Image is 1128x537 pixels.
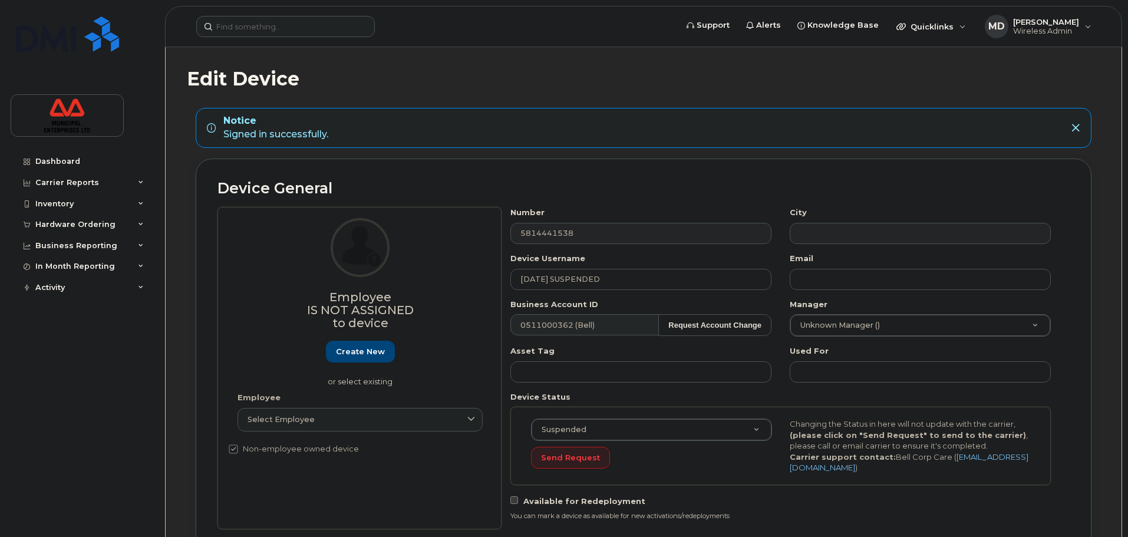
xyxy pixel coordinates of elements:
[668,321,761,330] strong: Request Account Change
[790,430,1026,440] strong: (please click on "Send Request" to send to the carrier)
[229,444,238,454] input: Non-employee owned device
[223,114,328,128] strong: Notice
[307,303,414,317] span: Is not assigned
[532,419,771,440] a: Suspended
[535,424,586,435] span: Suspended
[326,341,395,363] a: Create new
[248,414,315,425] span: Select employee
[790,315,1050,336] a: Unknown Manager ()
[510,207,545,218] label: Number
[790,253,813,264] label: Email
[229,442,359,456] label: Non-employee owned device
[781,419,1040,473] div: Changing the Status in here will not update with the carrier, , please call or email carrier to e...
[217,180,1070,197] h2: Device General
[510,253,585,264] label: Device Username
[510,345,555,357] label: Asset Tag
[793,320,880,331] span: Unknown Manager ()
[658,314,771,336] button: Request Account Change
[187,68,1100,89] h1: Edit Device
[238,392,281,403] label: Employee
[790,345,829,357] label: Used For
[790,452,896,462] strong: Carrier support contact:
[510,391,570,403] label: Device Status
[510,512,1051,521] div: You can mark a device as available for new activations/redeployments
[790,207,807,218] label: City
[523,496,645,506] span: Available for Redeployment
[510,496,518,504] input: Available for Redeployment
[332,316,388,330] span: to device
[223,114,328,141] div: Signed in successfully.
[510,299,598,310] label: Business Account ID
[790,452,1028,473] a: [EMAIL_ADDRESS][DOMAIN_NAME]
[238,408,483,431] a: Select employee
[790,299,827,310] label: Manager
[238,376,483,387] p: or select existing
[238,291,483,330] h3: Employee
[531,447,610,469] button: Send Request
